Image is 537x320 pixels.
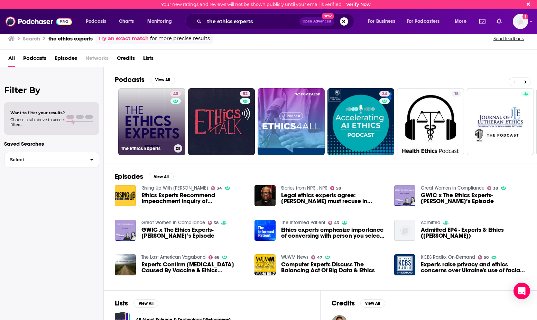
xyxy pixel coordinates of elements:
span: 38 [493,187,498,190]
img: Computer Experts Discuss The Balancing Act Of Big Data & Ethics [254,254,276,275]
a: 34 [379,91,390,97]
span: Computer Experts Discuss The Balancing Act Of Big Data & Ethics [281,262,386,273]
span: Ethics experts emphasize importance of conversing with person you select as your health care proxy [281,227,386,239]
a: Episodes [55,53,77,67]
a: KCBS Radio: On-Demand [421,254,475,260]
span: for more precise results [150,35,210,43]
a: GWIC x The Ethics Experts-Mary’s Episode [421,192,526,204]
a: Experts Confirm Blood Clots Caused By Vaccine & Ethics Chairman Resigns Over Israeli Vaccine Testing [141,262,246,273]
span: GWIC x The Ethics Experts-[PERSON_NAME]’s Episode [141,227,246,239]
a: 38 [208,221,219,225]
a: 52 [188,88,255,155]
a: Show notifications dropdown [476,16,488,27]
a: Experts raise privacy and ethics concerns over Ukraine's use of facial recognition on dead Russians [421,262,526,273]
img: Ethics Experts Recommend Impeachment Inquiry of Barr [115,185,136,206]
span: Lists [143,53,154,67]
span: Monitoring [147,17,172,26]
span: 18 [454,91,459,98]
span: Want to filter your results? [10,110,65,115]
button: open menu [142,16,181,27]
a: Experts raise privacy and ethics concerns over Ukraine's use of facial recognition on dead Russians [394,254,415,275]
button: View All [150,76,175,84]
span: 47 [317,256,322,259]
span: 58 [336,187,341,190]
a: All [8,53,15,67]
a: 43 [328,221,340,225]
a: CreditsView All [332,299,385,308]
a: Charts [114,16,138,27]
span: GWIC x The Ethics Experts-[PERSON_NAME]’s Episode [421,192,526,204]
span: 34 [382,91,387,98]
a: 66 [209,255,220,259]
span: Admitted EP4 - Experts & Ethics ([PERSON_NAME]) [421,227,526,239]
span: Legal ethics experts agree: [PERSON_NAME] must recuse in insurrection cases [281,192,386,204]
h3: The Ethics Experts [121,146,171,152]
a: 50 [478,255,489,259]
p: Saved Searches [4,140,99,147]
span: Experts Confirm [MEDICAL_DATA] Caused By Vaccine & Ethics Chairman Resigns Over Israeli Vaccine T... [141,262,246,273]
span: 50 [484,256,489,259]
h2: Podcasts [115,75,145,84]
span: Experts raise privacy and ethics concerns over Ukraine's use of facial recognition on dead [DEMOG... [421,262,526,273]
div: Your new ratings and reviews will not be shown publicly until your email is verified. [161,2,371,7]
a: Ethics Experts Recommend Impeachment Inquiry of Barr [141,192,246,204]
img: GWIC x The Ethics Experts-Lisa’s Episode [115,220,136,241]
a: Great Women in Compliance [421,185,484,191]
span: Credits [117,53,135,67]
span: 43 [334,221,339,225]
button: Select [4,152,99,167]
a: Ethics experts emphasize importance of conversing with person you select as your health care proxy [254,220,276,241]
img: Experts Confirm Blood Clots Caused By Vaccine & Ethics Chairman Resigns Over Israeli Vaccine Testing [115,254,136,275]
a: 34 [327,88,395,155]
a: ListsView All [115,299,158,308]
button: View All [149,173,174,181]
img: User Profile [513,14,528,29]
span: Podcasts [86,17,106,26]
h2: Credits [332,299,355,308]
h2: Lists [115,299,128,308]
div: Open Intercom Messenger [513,283,530,299]
span: 40 [173,91,178,98]
h2: Episodes [115,172,143,181]
span: For Business [368,17,395,26]
a: Admitted [421,220,441,226]
div: Search podcasts, credits, & more... [192,13,361,29]
a: Show notifications dropdown [494,16,504,27]
a: GWIC x The Ethics Experts-Mary’s Episode [394,185,415,206]
img: Admitted EP4 - Experts & Ethics (Greg Gerganoff) [394,220,415,241]
img: Podchaser - Follow, Share and Rate Podcasts [6,15,72,28]
a: Rising Up With Sonali [141,185,208,191]
img: Legal ethics experts agree: Justice Thomas must recuse in insurrection cases [254,185,276,206]
span: Open Advanced [303,20,331,23]
a: 18 [451,91,461,97]
a: Great Women in Compliance [141,220,205,226]
span: For Podcasters [407,17,440,26]
span: Ethics Experts Recommend Impeachment Inquiry of [PERSON_NAME] [141,192,246,204]
a: 34 [211,186,222,190]
a: 40The Ethics Experts [118,88,185,155]
a: The Last American Vagabond [141,254,206,260]
a: The Informed Patient [281,220,325,226]
svg: Email not verified [522,14,528,19]
a: 52 [240,91,250,97]
a: Admitted EP4 - Experts & Ethics (Greg Gerganoff) [421,227,526,239]
a: 38 [487,186,498,190]
button: open menu [402,16,450,27]
a: Stories from NPR : NPR [281,185,327,191]
span: Networks [85,53,109,67]
a: 18 [397,88,464,155]
a: GWIC x The Ethics Experts-Lisa’s Episode [141,227,246,239]
h2: Filter By [4,85,99,95]
span: 38 [214,221,219,225]
button: Show profile menu [513,14,528,29]
input: Search podcasts, credits, & more... [204,16,299,27]
a: WUWM News [281,254,308,260]
button: open menu [450,16,475,27]
span: Choose a tab above to access filters. [10,117,65,127]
